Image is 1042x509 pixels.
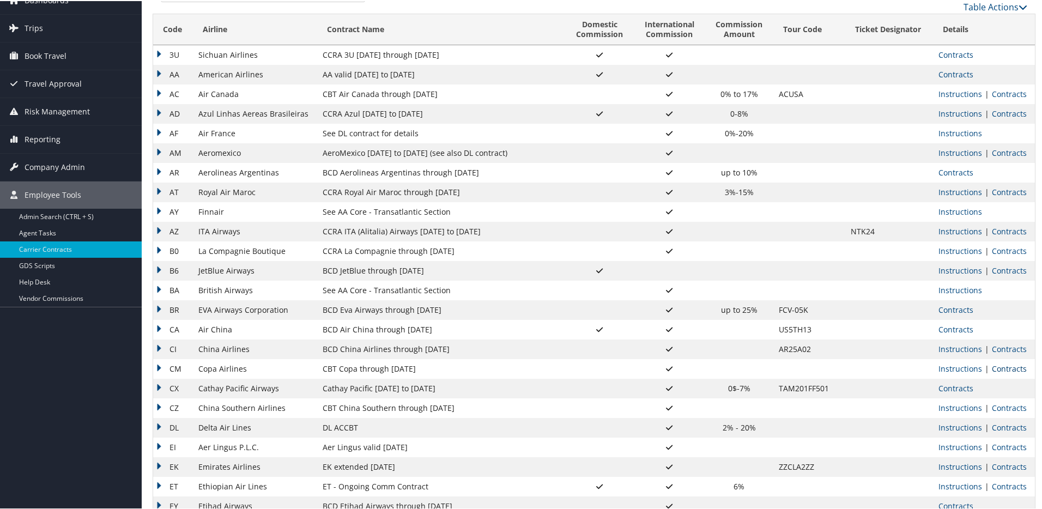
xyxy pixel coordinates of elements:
[705,162,773,181] td: up to 10%
[193,221,317,240] td: ITA Airways
[193,319,317,338] td: Air China
[938,166,973,177] a: View Contracts
[25,41,66,69] span: Book Travel
[193,417,317,437] td: Delta Air Lines
[317,181,565,201] td: CCRA Royal Air Maroc through [DATE]
[193,123,317,142] td: Air France
[992,441,1027,451] a: View Contracts
[25,14,43,41] span: Trips
[938,245,982,255] a: View Ticketing Instructions
[705,476,773,495] td: 6%
[705,103,773,123] td: 0-8%
[317,280,565,299] td: See AA Core - Transatlantic Section
[982,88,992,98] span: |
[938,441,982,451] a: View Ticketing Instructions
[153,64,193,83] td: AA
[938,205,982,216] a: View Ticketing Instructions
[193,260,317,280] td: JetBlue Airways
[845,221,933,240] td: NTK24
[317,103,565,123] td: CCRA Azul [DATE] to [DATE]
[992,402,1027,412] a: View Contracts
[705,299,773,319] td: up to 25%
[153,83,193,103] td: AC
[193,280,317,299] td: British Airways
[938,421,982,432] a: View Ticketing Instructions
[982,245,992,255] span: |
[193,13,317,44] th: Airline: activate to sort column ascending
[938,343,982,353] a: View Ticketing Instructions
[317,319,565,338] td: BCD Air China through [DATE]
[982,362,992,373] span: |
[153,397,193,417] td: CZ
[938,225,982,235] a: View Ticketing Instructions
[317,476,565,495] td: ET - Ongoing Comm Contract
[992,186,1027,196] a: View Contracts
[982,480,992,490] span: |
[992,421,1027,432] a: View Contracts
[153,221,193,240] td: AZ
[25,97,90,124] span: Risk Management
[992,264,1027,275] a: View Contracts
[982,186,992,196] span: |
[193,201,317,221] td: Finnair
[938,382,973,392] a: View Contracts
[938,480,982,490] a: View Ticketing Instructions
[193,103,317,123] td: Azul Linhas Aereas Brasileiras
[705,13,773,44] th: CommissionAmount: activate to sort column ascending
[193,44,317,64] td: Sichuan Airlines
[317,44,565,64] td: CCRA 3U [DATE] through [DATE]
[938,402,982,412] a: View Ticketing Instructions
[153,417,193,437] td: DL
[153,299,193,319] td: BR
[938,127,982,137] a: View Ticketing Instructions
[705,181,773,201] td: 3%-15%
[193,83,317,103] td: Air Canada
[153,338,193,358] td: CI
[193,476,317,495] td: Ethiopian Air Lines
[938,186,982,196] a: View Ticketing Instructions
[705,417,773,437] td: 2% - 20%
[317,13,565,44] th: Contract Name: activate to sort column ascending
[938,107,982,118] a: View Ticketing Instructions
[773,299,845,319] td: FCV-05K
[193,299,317,319] td: EVA Airways Corporation
[193,437,317,456] td: Aer Lingus P.L.C.
[153,201,193,221] td: AY
[992,460,1027,471] a: View Contracts
[938,264,982,275] a: View Ticketing Instructions
[982,421,992,432] span: |
[153,181,193,201] td: AT
[193,378,317,397] td: Cathay Pacific Airways
[317,299,565,319] td: BCD Eva Airways through [DATE]
[317,437,565,456] td: Aer Lingus valid [DATE]
[317,260,565,280] td: BCD JetBlue through [DATE]
[933,13,1035,44] th: Details: activate to sort column ascending
[153,13,193,44] th: Code: activate to sort column descending
[992,245,1027,255] a: View Contracts
[938,284,982,294] a: View Ticketing Instructions
[938,323,973,334] a: View Contracts
[982,343,992,353] span: |
[317,123,565,142] td: See DL contract for details
[153,437,193,456] td: EI
[153,142,193,162] td: AM
[938,147,982,157] a: View Ticketing Instructions
[317,417,565,437] td: DL ACCBT
[982,460,992,471] span: |
[845,13,933,44] th: Ticket Designator: activate to sort column ascending
[153,260,193,280] td: B6
[317,358,565,378] td: CBT Copa through [DATE]
[317,378,565,397] td: Cathay Pacific [DATE] to [DATE]
[982,147,992,157] span: |
[153,456,193,476] td: EK
[317,397,565,417] td: CBT China Southern through [DATE]
[317,221,565,240] td: CCRA ITA (Alitalia) Airways [DATE] to [DATE]
[982,107,992,118] span: |
[153,280,193,299] td: BA
[938,49,973,59] a: View Contracts
[25,180,81,208] span: Employee Tools
[705,123,773,142] td: 0%-20%
[153,319,193,338] td: CA
[992,147,1027,157] a: View Contracts
[773,378,845,397] td: TAM201FF501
